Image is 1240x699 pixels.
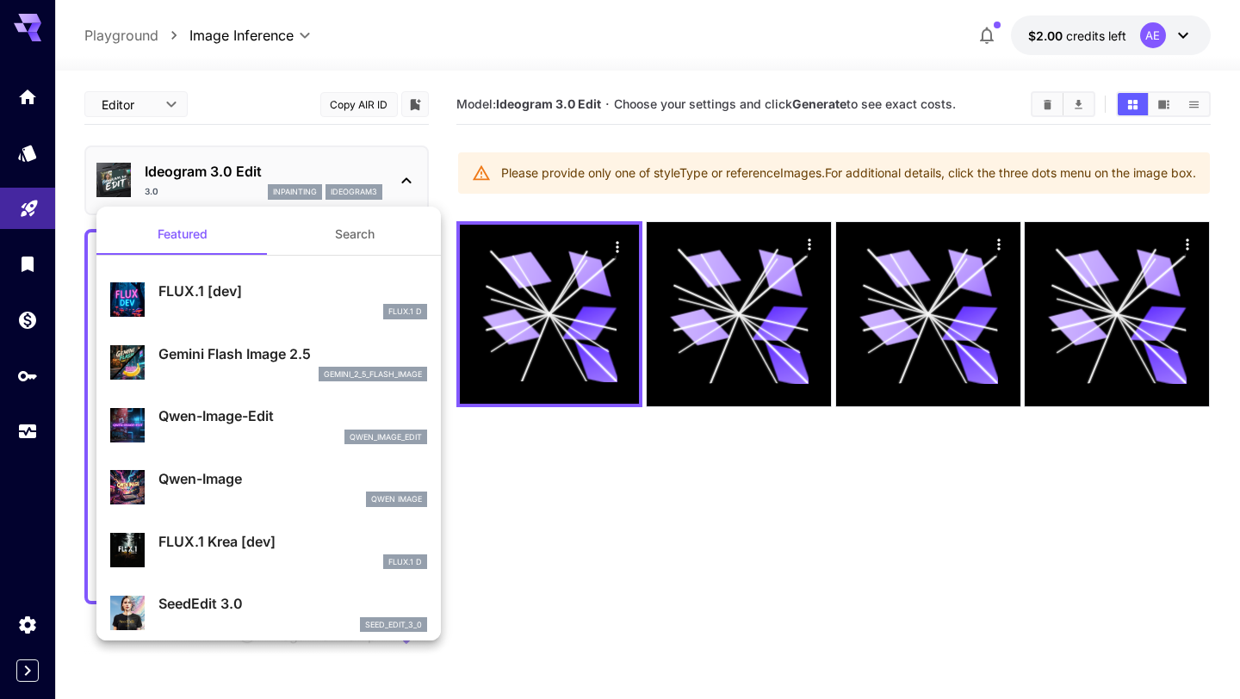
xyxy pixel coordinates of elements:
div: FLUX.1 [dev]FLUX.1 D [110,274,427,326]
div: Gemini Flash Image 2.5gemini_2_5_flash_image [110,337,427,389]
p: seed_edit_3_0 [365,619,422,631]
p: FLUX.1 Krea [dev] [158,531,427,552]
button: Search [269,213,441,255]
p: gemini_2_5_flash_image [324,368,422,380]
div: Qwen-ImageQwen Image [110,461,427,514]
p: FLUX.1 D [388,306,422,318]
p: FLUX.1 D [388,556,422,568]
div: Qwen-Image-Editqwen_image_edit [110,399,427,451]
p: qwen_image_edit [350,431,422,443]
p: Qwen Image [371,493,422,505]
button: Featured [96,213,269,255]
div: FLUX.1 Krea [dev]FLUX.1 D [110,524,427,577]
p: Gemini Flash Image 2.5 [158,343,427,364]
p: Qwen-Image-Edit [158,405,427,426]
p: SeedEdit 3.0 [158,593,427,614]
p: FLUX.1 [dev] [158,281,427,301]
p: Qwen-Image [158,468,427,489]
div: SeedEdit 3.0seed_edit_3_0 [110,586,427,639]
